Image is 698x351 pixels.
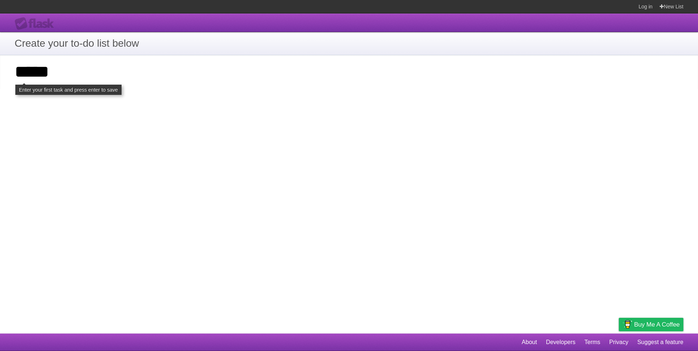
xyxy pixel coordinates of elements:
[609,335,628,349] a: Privacy
[15,36,683,51] h1: Create your to-do list below
[622,318,632,331] img: Buy me a coffee
[522,335,537,349] a: About
[634,318,680,331] span: Buy me a coffee
[584,335,601,349] a: Terms
[546,335,575,349] a: Developers
[15,17,58,30] div: Flask
[619,318,683,331] a: Buy me a coffee
[637,335,683,349] a: Suggest a feature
